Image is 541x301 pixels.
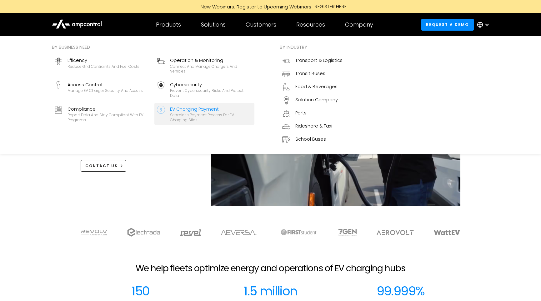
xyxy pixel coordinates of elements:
[154,54,254,76] a: Operation & MonitoringConnect and manage chargers and vehicles
[280,81,345,94] a: Food & Beverages
[68,57,139,64] div: Efficency
[280,94,345,107] a: Solution Company
[194,3,315,10] div: New Webinars: Register to Upcoming Webinars
[201,21,226,28] div: Solutions
[280,133,345,146] a: School Buses
[68,113,149,122] div: Report data and stay compliant with EV programs
[377,230,414,235] img: Aerovolt Logo
[156,21,181,28] div: Products
[345,21,373,28] div: Company
[68,81,143,88] div: Access Control
[280,107,345,120] a: Ports
[295,83,338,90] div: Food & Beverages
[295,57,343,64] div: Transport & Logistics
[295,136,326,143] div: School Buses
[434,230,460,235] img: WattEV logo
[52,54,152,76] a: EfficencyReduce grid contraints and fuel costs
[315,3,347,10] div: REGISTER HERE
[280,68,345,81] a: Transit Buses
[170,106,252,113] div: EV Charging Payment
[295,70,325,77] div: Transit Buses
[295,96,338,103] div: Solution Company
[81,160,127,172] a: CONTACT US
[170,113,252,122] div: Seamless Payment Process for EV Charging Sites
[127,228,160,237] img: electrada logo
[68,64,139,69] div: Reduce grid contraints and fuel costs
[154,103,254,125] a: EV Charging PaymentSeamless Payment Process for EV Charging Sites
[52,103,152,125] a: ComplianceReport data and stay compliant with EV programs
[52,79,152,101] a: Access ControlManage EV charger security and access
[280,120,345,133] a: Rideshare & Taxi
[296,21,325,28] div: Resources
[295,109,307,116] div: Ports
[85,163,118,169] div: CONTACT US
[377,283,425,298] div: 99.999%
[170,64,252,74] div: Connect and manage chargers and vehicles
[246,21,276,28] div: Customers
[170,81,252,88] div: Cybersecurity
[68,106,149,113] div: Compliance
[136,263,405,274] h2: We help fleets optimize energy and operations of EV charging hubs
[130,3,411,10] a: New Webinars: Register to Upcoming WebinarsREGISTER HERE
[295,123,332,129] div: Rideshare & Taxi
[131,283,149,298] div: 150
[170,57,252,64] div: Operation & Monitoring
[154,79,254,101] a: CybersecurityPrevent cybersecurity risks and protect data
[280,54,345,68] a: Transport & Logistics
[52,44,254,51] div: By business need
[170,88,252,98] div: Prevent cybersecurity risks and protect data
[280,44,345,51] div: By industry
[68,88,143,93] div: Manage EV charger security and access
[421,19,474,30] a: Request a demo
[243,283,297,298] div: 1.5 million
